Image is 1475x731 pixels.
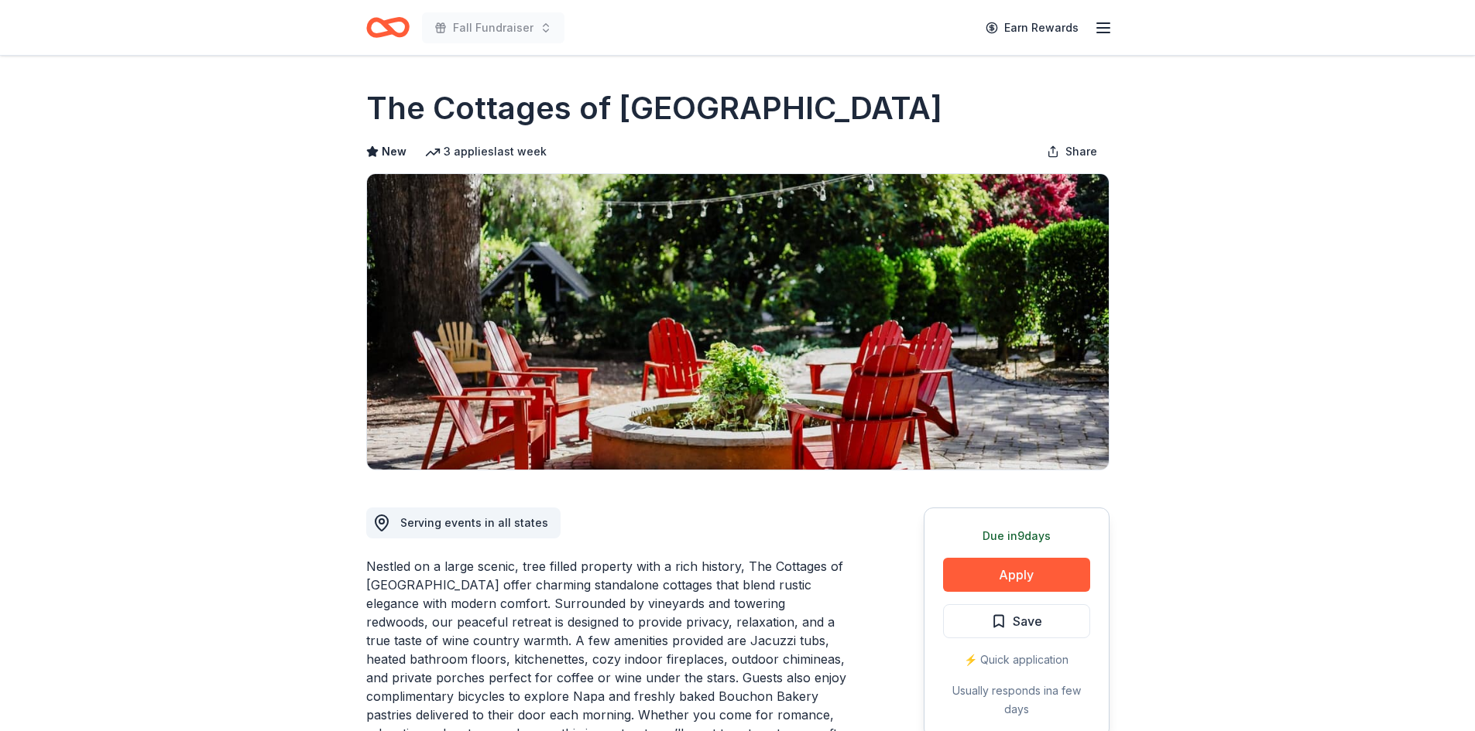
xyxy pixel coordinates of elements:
[943,604,1090,638] button: Save
[943,681,1090,719] div: Usually responds in a few days
[943,558,1090,592] button: Apply
[367,174,1109,470] img: Image for The Cottages of Napa Valley
[943,527,1090,545] div: Due in 9 days
[1065,142,1097,161] span: Share
[943,651,1090,669] div: ⚡️ Quick application
[1013,611,1042,631] span: Save
[382,142,406,161] span: New
[422,12,564,43] button: Fall Fundraiser
[1034,136,1110,167] button: Share
[400,516,548,529] span: Serving events in all states
[976,14,1088,42] a: Earn Rewards
[366,87,942,130] h1: The Cottages of [GEOGRAPHIC_DATA]
[425,142,547,161] div: 3 applies last week
[453,19,533,37] span: Fall Fundraiser
[366,9,410,46] a: Home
